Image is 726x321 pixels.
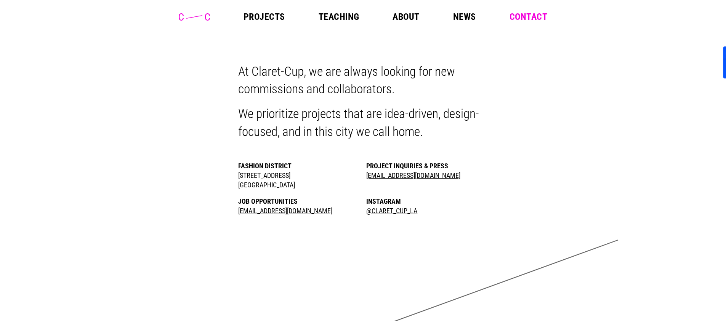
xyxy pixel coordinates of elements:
[366,197,401,205] strong: Instagram
[238,197,298,205] strong: Job Opportunities
[366,207,417,215] a: @claret_cup_LA
[238,63,488,98] p: At Claret-Cup, we are always looking for new commissions and collaborators.
[366,171,460,179] a: [EMAIL_ADDRESS][DOMAIN_NAME]
[366,162,448,170] strong: Project Inquiries & Press
[319,12,359,21] a: Teaching
[238,171,290,179] span: [STREET_ADDRESS]
[238,162,292,170] strong: Fashion District
[510,12,547,21] a: Contact
[453,12,476,21] a: News
[238,207,332,215] a: [EMAIL_ADDRESS][DOMAIN_NAME]
[238,105,488,141] p: We prioritize projects that are idea-driven, design-focused, and in this city we call home.
[244,12,285,21] a: Projects
[238,181,295,189] span: [GEOGRAPHIC_DATA]
[393,12,419,21] a: About
[244,12,547,21] nav: Main Menu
